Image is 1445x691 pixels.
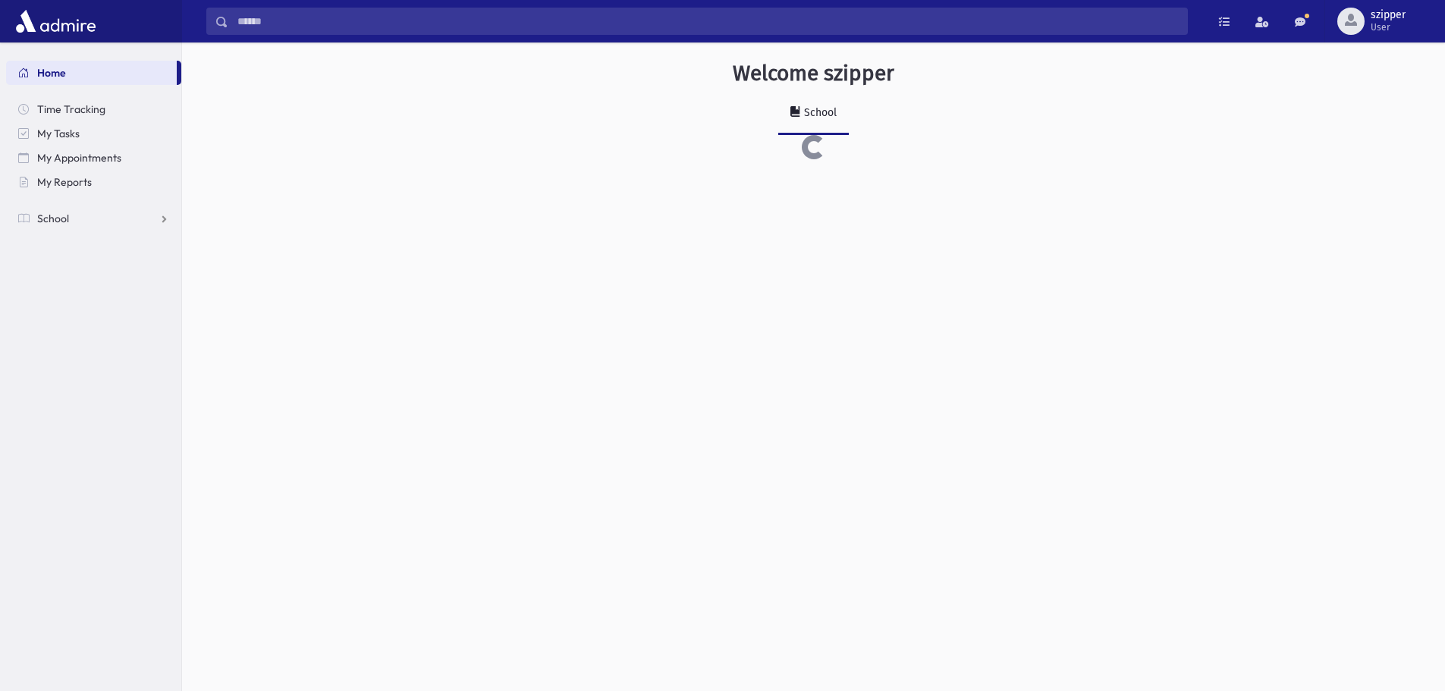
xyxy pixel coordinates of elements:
[801,106,837,119] div: School
[6,61,177,85] a: Home
[12,6,99,36] img: AdmirePro
[37,102,105,116] span: Time Tracking
[778,93,849,135] a: School
[37,175,92,189] span: My Reports
[6,121,181,146] a: My Tasks
[6,146,181,170] a: My Appointments
[228,8,1187,35] input: Search
[37,66,66,80] span: Home
[37,151,121,165] span: My Appointments
[6,170,181,194] a: My Reports
[733,61,894,86] h3: Welcome szipper
[37,127,80,140] span: My Tasks
[6,97,181,121] a: Time Tracking
[1371,9,1406,21] span: szipper
[1371,21,1406,33] span: User
[6,206,181,231] a: School
[37,212,69,225] span: School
